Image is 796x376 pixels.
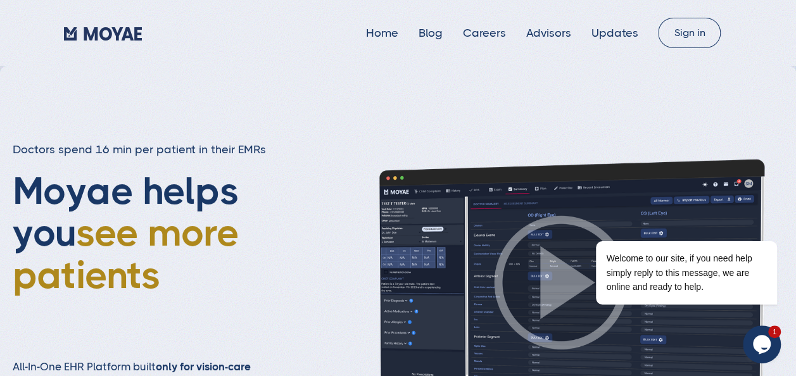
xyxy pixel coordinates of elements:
a: Advisors [526,27,571,39]
iframe: chat widget [743,325,783,363]
h2: All-In-One EHR Platform built [13,360,313,374]
a: Careers [462,27,505,39]
strong: only for vision-care [156,360,251,373]
h1: Moyae helps you [13,170,313,335]
iframe: chat widget [555,127,783,319]
img: Moyae Logo [64,27,142,40]
a: home [64,23,142,42]
span: see more patients [13,211,239,296]
a: Updates [591,27,638,39]
a: Blog [418,27,442,39]
h3: Doctors spend 16 min per patient in their EMRs [13,142,313,158]
a: Home [365,27,398,39]
a: Sign in [658,18,721,48]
